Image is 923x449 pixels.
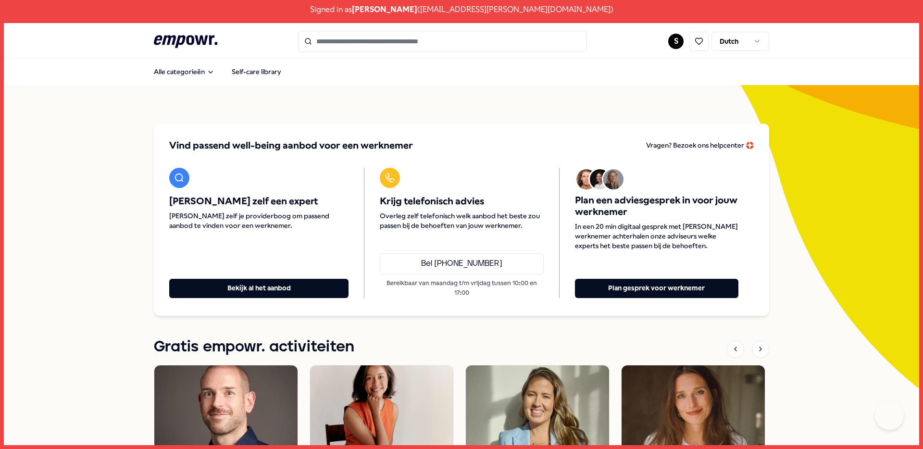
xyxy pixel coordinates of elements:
a: Bel [PHONE_NUMBER] [380,253,543,274]
input: Search for products, categories or subcategories [299,31,587,52]
span: Overleg zelf telefonisch welk aanbod het beste zou passen bij de behoeften van jouw werknemer. [380,211,543,230]
nav: Main [146,62,289,81]
span: [PERSON_NAME] zelf je providerboog om passend aanbod te vinden voor een werknemer. [169,211,349,230]
img: Avatar [590,169,610,189]
span: Vind passend well-being aanbod voor een werknemer [169,139,413,152]
button: S [668,34,684,49]
iframe: Help Scout Beacon - Open [875,401,904,430]
span: In een 20 min digitaal gesprek met [PERSON_NAME] werknemer achterhalen onze adviseurs welke exper... [575,222,738,250]
img: Avatar [603,169,624,189]
a: Vragen? Bezoek ons helpcenter 🛟 [646,139,754,152]
button: Alle categorieën [146,62,222,81]
button: Bekijk al het aanbod [169,279,349,298]
span: [PERSON_NAME] zelf een expert [169,196,349,207]
button: Plan gesprek voor werknemer [575,279,738,298]
span: Krijg telefonisch advies [380,196,543,207]
img: Avatar [576,169,597,189]
span: Vragen? Bezoek ons helpcenter 🛟 [646,141,754,149]
span: [PERSON_NAME] [352,3,417,16]
span: Plan een adviesgesprek in voor jouw werknemer [575,195,738,218]
p: Bereikbaar van maandag t/m vrijdag tussen 10:00 en 17:00 [380,278,543,298]
a: Self-care library [224,62,289,81]
h1: Gratis empowr. activiteiten [154,335,354,359]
